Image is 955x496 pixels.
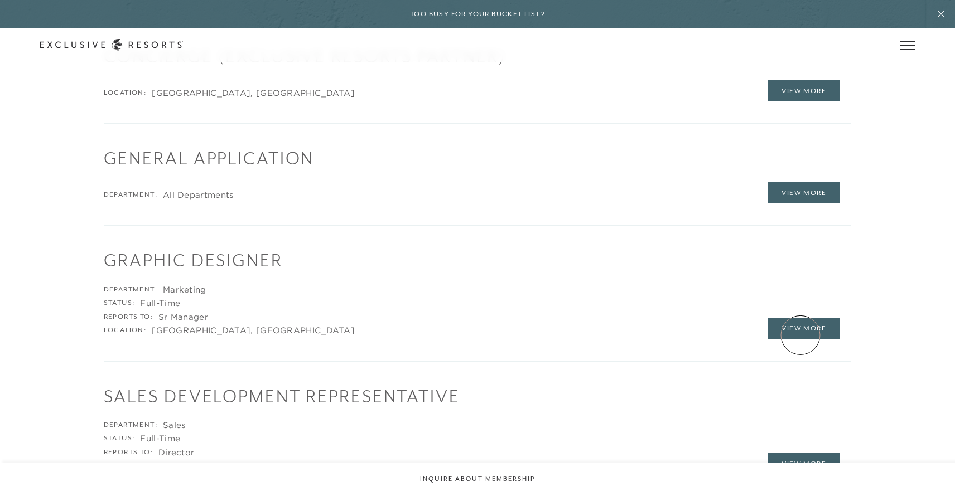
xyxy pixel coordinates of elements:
a: View More [768,80,840,101]
div: Status: [104,298,135,309]
h1: Graphic Designer [104,248,852,273]
a: View More [768,318,840,339]
div: Marketing [163,284,206,295]
div: Department: [104,284,157,295]
div: [GEOGRAPHIC_DATA], [GEOGRAPHIC_DATA] [152,460,355,471]
iframe: Qualified Messenger [944,485,955,496]
div: Full-Time [140,298,180,309]
div: Sales [163,420,186,431]
div: [GEOGRAPHIC_DATA], [GEOGRAPHIC_DATA] [152,87,355,99]
div: Location: [104,460,147,471]
a: View More [768,453,840,474]
h1: Sales Development Representative [104,384,852,409]
div: Department: [104,189,157,201]
div: Sr Manager [158,312,208,323]
div: Status: [104,433,135,444]
div: Director [158,447,194,458]
a: View More [768,182,840,203]
div: All Departments [163,189,234,201]
div: [GEOGRAPHIC_DATA], [GEOGRAPHIC_DATA] [152,325,355,336]
div: Full-Time [140,433,180,444]
div: Department: [104,420,157,431]
h1: General Application [104,146,852,171]
div: Reports to: [104,312,153,323]
div: Reports to: [104,447,153,458]
div: Location: [104,87,147,99]
div: Location: [104,325,147,336]
button: Open navigation [900,41,915,49]
h6: Too busy for your bucket list? [410,9,545,20]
